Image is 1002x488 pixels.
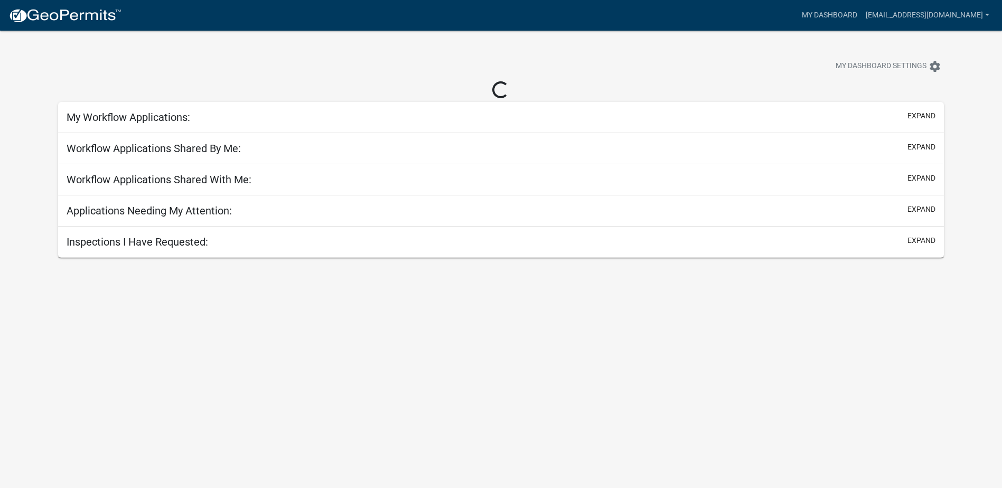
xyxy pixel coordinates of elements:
h5: Workflow Applications Shared With Me: [67,173,251,186]
a: [EMAIL_ADDRESS][DOMAIN_NAME] [861,5,994,25]
span: My Dashboard Settings [836,60,926,73]
button: expand [907,204,935,215]
h5: Workflow Applications Shared By Me: [67,142,241,155]
button: My Dashboard Settingssettings [827,56,950,77]
button: expand [907,142,935,153]
button: expand [907,110,935,121]
button: expand [907,173,935,184]
h5: Inspections I Have Requested: [67,236,208,248]
button: expand [907,235,935,246]
h5: My Workflow Applications: [67,111,190,124]
i: settings [929,60,941,73]
h5: Applications Needing My Attention: [67,204,232,217]
a: My Dashboard [798,5,861,25]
